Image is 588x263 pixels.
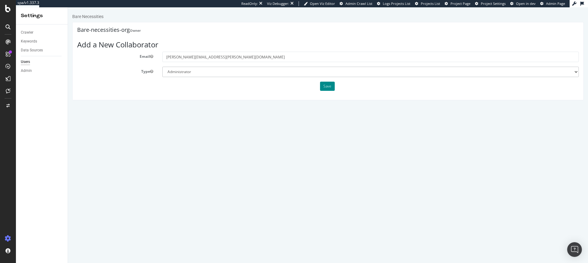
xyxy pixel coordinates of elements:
div: Admin [21,68,32,74]
div: ReadOnly: [241,1,258,6]
span: Projects List [421,1,440,6]
button: Type [82,61,85,67]
h3: Add a New Collaborator [9,33,511,41]
div: Data Sources [21,47,43,54]
span: Admin Page [546,1,565,6]
a: Admin [21,68,63,74]
label: Email [5,44,90,52]
a: Logs Projects List [377,1,410,6]
div: Open Intercom Messenger [567,242,582,257]
h4: Bare-necessities-org [9,20,511,26]
span: Open Viz Editor [310,1,335,6]
div: Crawler [21,29,33,36]
div: Viz Debugger: [267,1,289,6]
a: Project Settings [475,1,506,6]
a: Admin Page [540,1,565,6]
div: Bare Necessities [4,6,36,12]
a: Open in dev [510,1,536,6]
a: Admin Crawl List [340,1,372,6]
div: Users [21,59,30,65]
span: Project Settings [481,1,506,6]
a: Users [21,59,63,65]
a: Crawler [21,29,63,36]
label: Type [5,59,90,67]
span: Logs Projects List [383,1,410,6]
a: Projects List [415,1,440,6]
a: Keywords [21,38,63,45]
a: Project Page [445,1,470,6]
span: Project Page [450,1,470,6]
a: Open Viz Editor [304,1,335,6]
a: Data Sources [21,47,63,54]
strong: Owner [62,21,73,25]
div: Settings [21,12,63,19]
span: Open in dev [516,1,536,6]
div: Keywords [21,38,37,45]
button: Email [82,46,85,52]
button: Save [252,74,267,83]
span: Admin Crawl List [345,1,372,6]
